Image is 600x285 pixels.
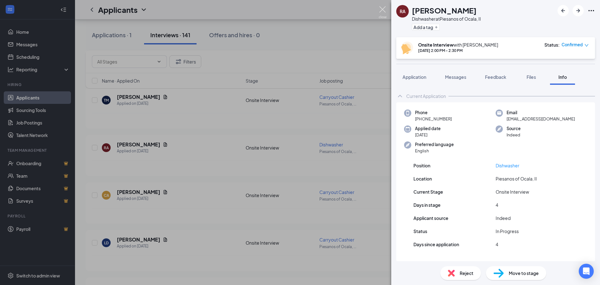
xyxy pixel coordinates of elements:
div: Status : [544,42,560,48]
b: Onsite Interview [418,42,453,48]
span: Email [507,109,575,116]
div: RA [400,8,406,14]
span: Move to stage [509,270,539,277]
svg: ChevronUp [396,92,404,100]
div: [DATE] 2:00 PM - 2:30 PM [418,48,498,53]
svg: ArrowLeftNew [559,7,567,14]
h1: [PERSON_NAME] [412,5,477,16]
div: with [PERSON_NAME] [418,42,498,48]
span: Messages [445,74,466,80]
span: Applicant source [413,215,448,221]
span: Indeed [507,132,521,138]
span: 4 [496,201,498,208]
button: PlusAdd a tag [412,24,440,30]
svg: ArrowRight [574,7,582,14]
span: Piesanos of Ocala, II [496,175,537,182]
span: Location [413,175,432,182]
span: Onsite Interview [496,188,529,195]
div: Current Application [406,93,446,99]
span: Application [402,74,426,80]
span: Current Stage [413,188,443,195]
span: [PHONE_NUMBER] [415,116,452,122]
svg: Plus [434,25,438,29]
span: Days in stage [413,201,441,208]
button: ArrowLeftNew [557,5,569,16]
span: [EMAIL_ADDRESS][DOMAIN_NAME] [507,116,575,122]
span: Indeed [496,215,511,221]
span: down [584,43,589,48]
span: Source [507,125,521,132]
div: Open Intercom Messenger [579,264,594,279]
span: In Progress [496,228,519,235]
span: Confirmed [562,42,583,48]
a: Dishwasher [496,163,519,168]
span: English [415,148,454,154]
span: Files [527,74,536,80]
span: Feedback [485,74,506,80]
span: Status [413,228,427,235]
span: Phone [415,109,452,116]
button: ArrowRight [572,5,584,16]
span: Days since application [413,241,459,248]
svg: Ellipses [587,7,595,14]
span: Applied date [415,125,441,132]
span: Position [413,162,430,169]
span: [DATE] [415,132,441,138]
div: Dishwasher at Piesanos of Ocala, II [412,16,481,22]
span: Reject [460,270,473,277]
span: Info [558,74,567,80]
span: 4 [496,241,498,248]
span: Preferred language [415,141,454,148]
